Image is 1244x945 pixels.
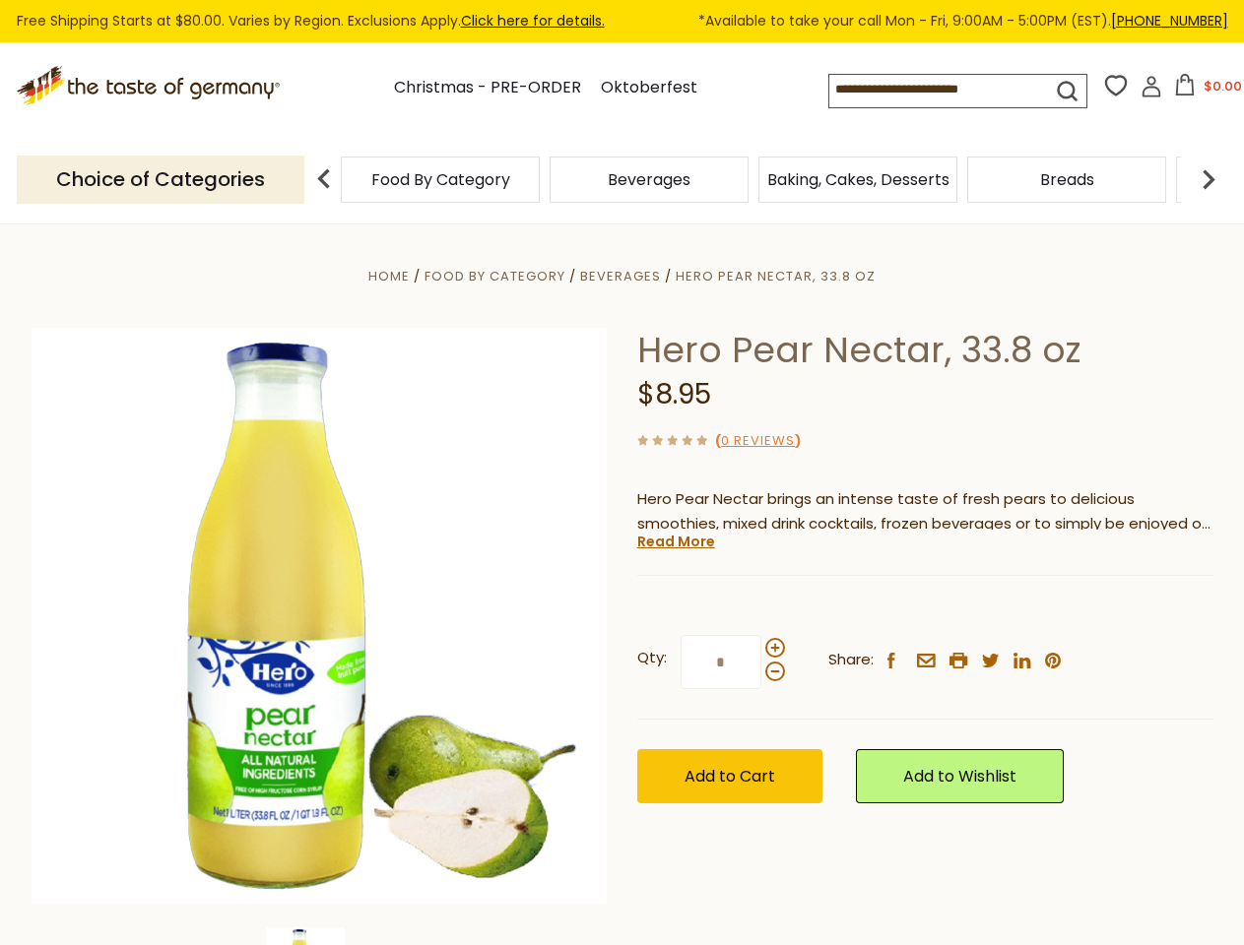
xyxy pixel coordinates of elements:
[1204,77,1242,95] span: $0.00
[461,11,605,31] a: Click here for details.
[767,172,949,187] a: Baking, Cakes, Desserts
[1111,11,1228,31] a: [PHONE_NUMBER]
[425,267,565,285] a: Food By Category
[715,431,801,450] span: ( )
[828,648,874,672] span: Share:
[17,10,1228,32] div: Free Shipping Starts at $80.00. Varies by Region. Exclusions Apply.
[608,172,690,187] a: Beverages
[17,156,304,204] p: Choice of Categories
[856,749,1064,803] a: Add to Wishlist
[685,765,775,787] span: Add to Cart
[676,267,876,285] a: Hero Pear Nectar, 33.8 oz
[681,635,761,689] input: Qty:
[637,487,1213,536] p: Hero Pear Nectar brings an intense taste of fresh pears to delicious smoothies, mixed drink cockt...
[1189,159,1228,199] img: next arrow
[698,10,1228,32] span: *Available to take your call Mon - Fri, 9:00AM - 5:00PM (EST).
[304,159,344,199] img: previous arrow
[637,375,711,413] span: $8.95
[1040,172,1094,187] a: Breads
[601,75,697,101] a: Oktoberfest
[371,172,510,187] a: Food By Category
[637,328,1213,372] h1: Hero Pear Nectar, 33.8 oz
[637,749,822,803] button: Add to Cart
[394,75,581,101] a: Christmas - PRE-ORDER
[637,532,715,551] a: Read More
[32,328,608,904] img: Hero Pear Nectar, 33.8 oz
[580,267,661,285] a: Beverages
[368,267,410,285] a: Home
[721,431,795,452] a: 0 Reviews
[637,646,667,670] strong: Qty:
